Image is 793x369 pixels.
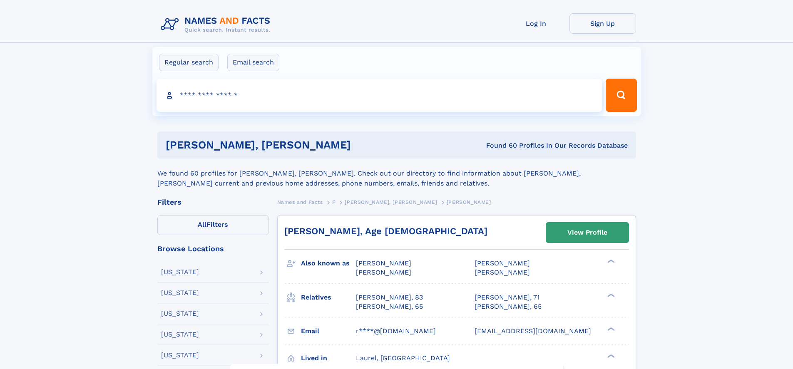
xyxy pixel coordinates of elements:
[157,158,636,188] div: We found 60 profiles for [PERSON_NAME], [PERSON_NAME]. Check out our directory to find informatio...
[301,256,356,270] h3: Also known as
[418,141,628,150] div: Found 60 Profiles In Our Records Database
[198,220,206,228] span: All
[277,197,323,207] a: Names and Facts
[503,13,569,34] a: Log In
[356,293,423,302] a: [PERSON_NAME], 83
[546,223,629,243] a: View Profile
[356,302,423,311] a: [PERSON_NAME], 65
[157,79,602,112] input: search input
[475,327,591,335] span: [EMAIL_ADDRESS][DOMAIN_NAME]
[475,259,530,267] span: [PERSON_NAME]
[475,293,539,302] a: [PERSON_NAME], 71
[475,268,530,276] span: [PERSON_NAME]
[605,353,615,359] div: ❯
[301,324,356,338] h3: Email
[605,259,615,264] div: ❯
[356,268,411,276] span: [PERSON_NAME]
[157,245,269,253] div: Browse Locations
[161,310,199,317] div: [US_STATE]
[605,326,615,332] div: ❯
[567,223,607,242] div: View Profile
[161,352,199,359] div: [US_STATE]
[161,290,199,296] div: [US_STATE]
[161,269,199,275] div: [US_STATE]
[227,54,279,71] label: Email search
[605,292,615,298] div: ❯
[284,226,487,236] a: [PERSON_NAME], Age [DEMOGRAPHIC_DATA]
[356,354,450,362] span: Laurel, [GEOGRAPHIC_DATA]
[301,290,356,305] h3: Relatives
[157,215,269,235] label: Filters
[332,199,336,205] span: F
[157,13,277,36] img: Logo Names and Facts
[447,199,491,205] span: [PERSON_NAME]
[345,199,437,205] span: [PERSON_NAME], [PERSON_NAME]
[157,198,269,206] div: Filters
[356,259,411,267] span: [PERSON_NAME]
[161,331,199,338] div: [US_STATE]
[332,197,336,207] a: F
[475,302,542,311] a: [PERSON_NAME], 65
[166,140,419,150] h1: [PERSON_NAME], [PERSON_NAME]
[606,79,636,112] button: Search Button
[569,13,636,34] a: Sign Up
[345,197,437,207] a: [PERSON_NAME], [PERSON_NAME]
[159,54,219,71] label: Regular search
[301,351,356,365] h3: Lived in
